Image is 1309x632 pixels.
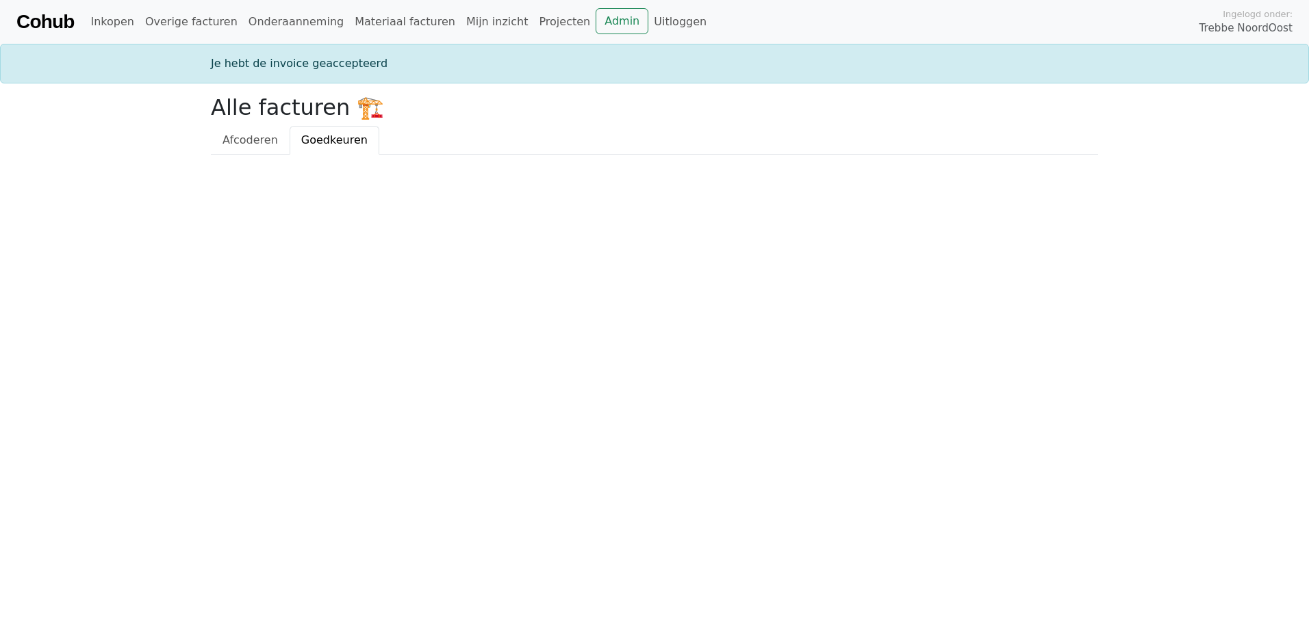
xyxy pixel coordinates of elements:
[16,5,74,38] a: Cohub
[648,8,712,36] a: Uitloggen
[533,8,596,36] a: Projecten
[243,8,349,36] a: Onderaanneming
[211,94,1098,120] h2: Alle facturen 🏗️
[349,8,461,36] a: Materiaal facturen
[223,133,278,146] span: Afcoderen
[461,8,534,36] a: Mijn inzicht
[301,133,368,146] span: Goedkeuren
[290,126,379,155] a: Goedkeuren
[1223,8,1293,21] span: Ingelogd onder:
[85,8,139,36] a: Inkopen
[211,126,290,155] a: Afcoderen
[1199,21,1293,36] span: Trebbe NoordOost
[140,8,243,36] a: Overige facturen
[596,8,648,34] a: Admin
[203,55,1106,72] div: Je hebt de invoice geaccepteerd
